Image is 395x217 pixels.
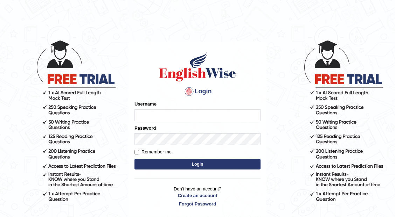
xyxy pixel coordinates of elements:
img: Logo of English Wise sign in for intelligent practice with AI [158,51,237,82]
button: Login [134,159,261,169]
p: Don't have an account? [134,186,261,207]
a: Create an account [134,192,261,199]
label: Username [134,101,157,107]
label: Password [134,125,156,131]
input: Remember me [134,150,139,154]
a: Forgot Password [134,201,261,207]
label: Remember me [134,149,172,155]
h4: Login [134,86,261,97]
